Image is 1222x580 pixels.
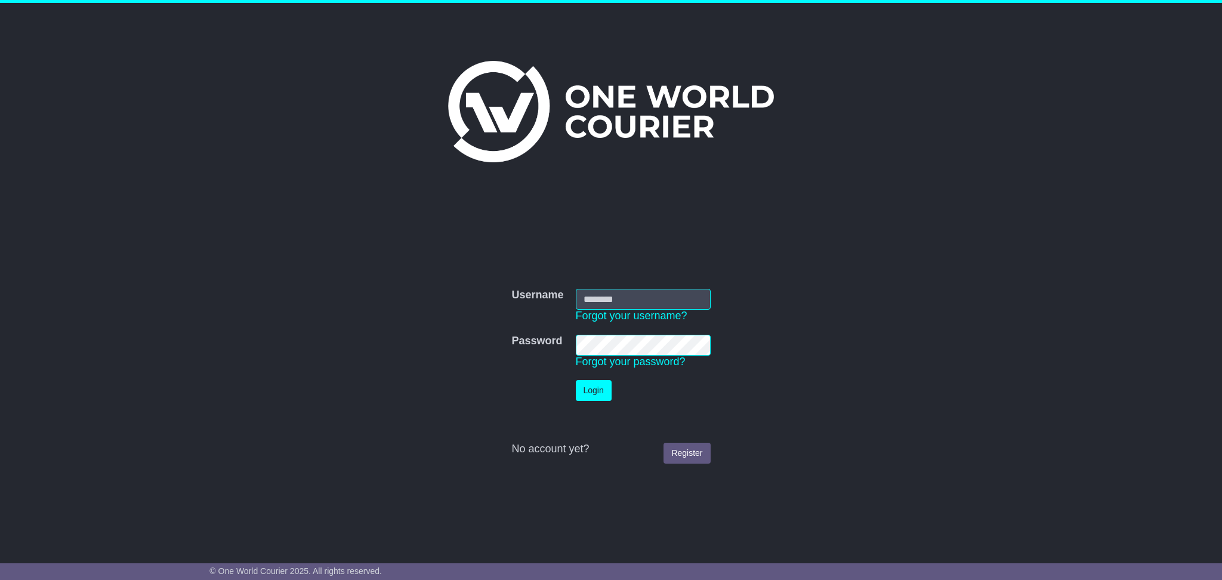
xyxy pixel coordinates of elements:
[576,310,687,322] a: Forgot your username?
[576,356,686,368] a: Forgot your password?
[209,566,382,576] span: © One World Courier 2025. All rights reserved.
[664,443,710,464] a: Register
[511,443,710,456] div: No account yet?
[511,289,563,302] label: Username
[448,61,774,162] img: One World
[576,380,612,401] button: Login
[511,335,562,348] label: Password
